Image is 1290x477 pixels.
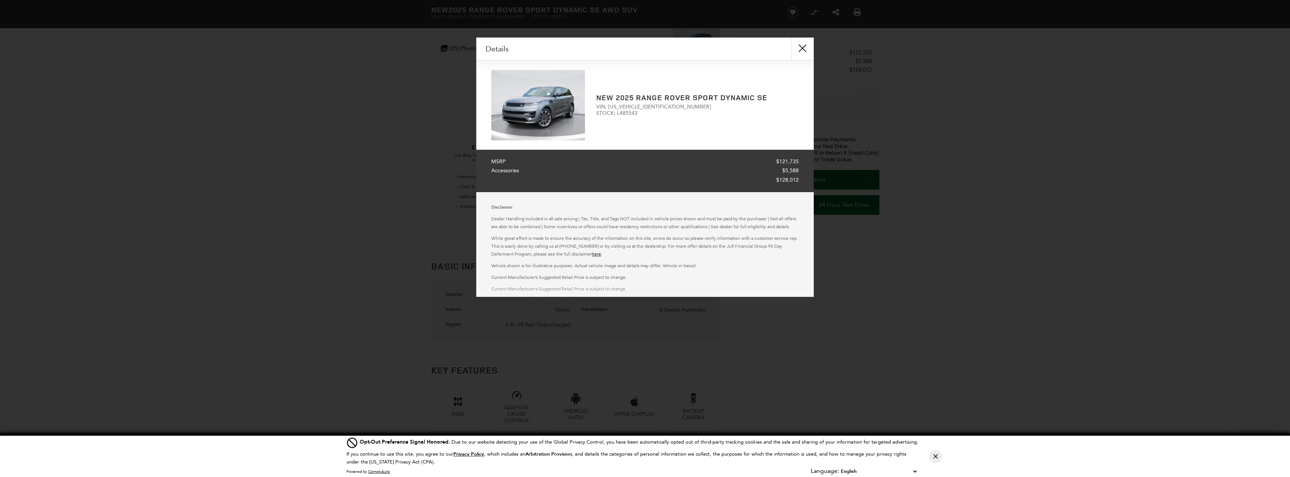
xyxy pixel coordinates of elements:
[839,467,918,475] select: Language Select
[491,235,799,258] p: While great effort is made to ensure the accuracy of the information on this site, errors do occu...
[346,469,390,474] div: Powered by
[929,450,942,463] button: Close Button
[491,70,585,140] img: 2025 Land Rover Range Rover Sport Dynamic SE
[368,469,390,474] a: ComplyAuto
[776,176,799,185] span: $128,012
[476,38,814,60] div: Details
[791,38,814,60] button: close
[782,166,799,176] span: $5,588
[453,451,484,457] a: Privacy Policy
[491,204,514,210] strong: Disclaimer:
[360,438,918,446] div: Due to our website detecting your use of the Global Privacy Control, you have been automatically ...
[491,166,523,176] span: Accessories
[491,157,799,167] a: MSRP $121,735
[491,215,799,231] p: Dealer Handling included in all sale pricing | Tax, Title, and Tags NOT included in vehicle price...
[596,104,799,110] span: VIN: [US_VEHICLE_IDENTIFICATION_NUMBER]
[491,176,799,185] a: $128,012
[360,438,451,445] span: Opt-Out Preference Signal Honored .
[491,285,799,293] p: Current Manufacturer’s Suggested Retail Price is subject to change.
[491,262,799,270] p: Vehicle shown is for illustrative purposes. Actual vehicle image and details may differ. Vehicle ...
[453,451,484,457] u: Privacy Policy
[525,451,572,457] strong: Arbitration Provision
[596,93,799,102] h2: New 2025 Range Rover Sport Dynamic SE
[811,468,839,474] div: Language:
[592,251,601,257] a: here
[776,157,799,167] span: $121,735
[491,157,509,167] span: MSRP
[596,110,799,116] span: STOCK: L485543
[491,166,799,176] a: Accessories $5,588
[346,451,906,465] p: If you continue to use this site, you agree to our , which includes an , and details the categori...
[491,274,799,281] p: Current Manufacturer’s Suggested Retail Price is subject to change.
